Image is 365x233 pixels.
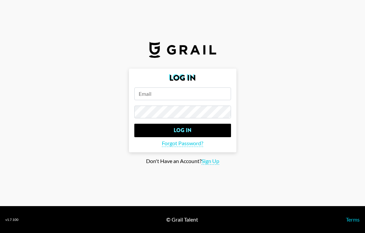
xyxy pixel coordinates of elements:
div: © Grail Talent [166,216,198,223]
input: Log In [134,124,231,137]
div: v 1.7.100 [5,218,18,222]
img: Grail Talent Logo [149,42,216,58]
span: Sign Up [201,158,219,165]
h2: Log In [134,74,231,82]
input: Email [134,87,231,100]
div: Don't Have an Account? [5,158,360,165]
a: Terms [346,216,360,223]
span: Forgot Password? [162,140,203,147]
